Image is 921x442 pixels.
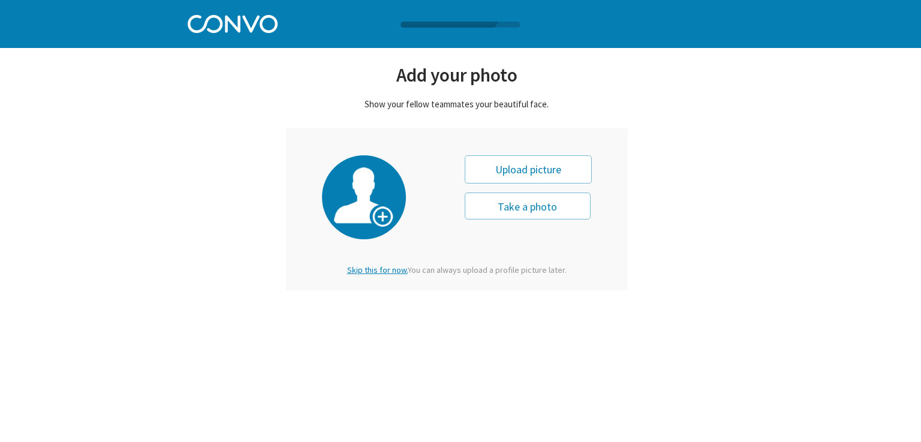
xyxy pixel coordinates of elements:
[465,193,591,220] button: Take a photo
[334,167,394,228] img: profile-picture.png
[286,98,628,110] div: Show your fellow teammates your beautiful face.
[188,12,278,33] img: Convo Logo
[347,264,408,275] span: Skip this for now.
[337,264,577,275] div: You can always upload a profile picture later.
[286,63,628,86] div: Add your photo
[465,155,592,184] div: Upload picture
